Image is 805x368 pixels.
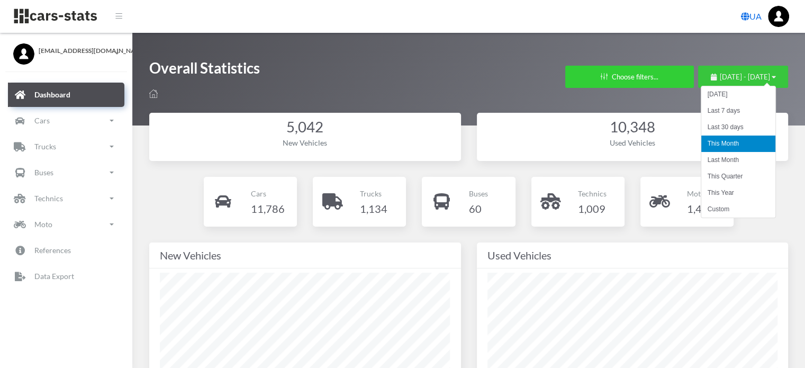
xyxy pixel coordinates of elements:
[34,244,71,257] p: References
[8,134,124,159] a: Trucks
[701,185,775,201] li: This Year
[487,137,778,148] div: Used Vehicles
[160,117,450,138] div: 5,042
[250,200,284,217] h4: 11,786
[487,117,778,138] div: 10,348
[8,238,124,263] a: References
[160,247,450,264] div: New Vehicles
[687,187,714,200] p: Moto
[8,264,124,289] a: Data Export
[360,187,387,200] p: Trucks
[39,46,119,56] span: [EMAIL_ADDRESS][DOMAIN_NAME]
[701,119,775,136] li: Last 30 days
[34,88,70,101] p: Dashboard
[701,168,775,185] li: This Quarter
[149,58,260,83] h1: Overall Statistics
[34,140,56,153] p: Trucks
[34,270,74,283] p: Data Export
[720,73,770,81] span: [DATE] - [DATE]
[469,187,488,200] p: Buses
[34,166,53,179] p: Buses
[8,160,124,185] a: Buses
[13,43,119,56] a: [EMAIL_ADDRESS][DOMAIN_NAME]
[360,200,387,217] h4: 1,134
[737,6,766,27] a: UA
[701,86,775,103] li: [DATE]
[565,66,694,88] button: Choose filters...
[698,66,788,88] button: [DATE] - [DATE]
[768,6,789,27] img: ...
[34,114,50,127] p: Cars
[250,187,284,200] p: Cars
[469,200,488,217] h4: 60
[701,136,775,152] li: This Month
[8,186,124,211] a: Technics
[487,247,778,264] div: Used Vehicles
[8,109,124,133] a: Cars
[8,83,124,107] a: Dashboard
[701,201,775,218] li: Custom
[160,137,450,148] div: New Vehicles
[34,192,63,205] p: Technics
[701,152,775,168] li: Last Month
[34,218,52,231] p: Moto
[8,212,124,237] a: Moto
[687,200,714,217] h4: 1,401
[578,187,607,200] p: Technics
[13,8,98,24] img: navbar brand
[701,103,775,119] li: Last 7 days
[578,200,607,217] h4: 1,009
